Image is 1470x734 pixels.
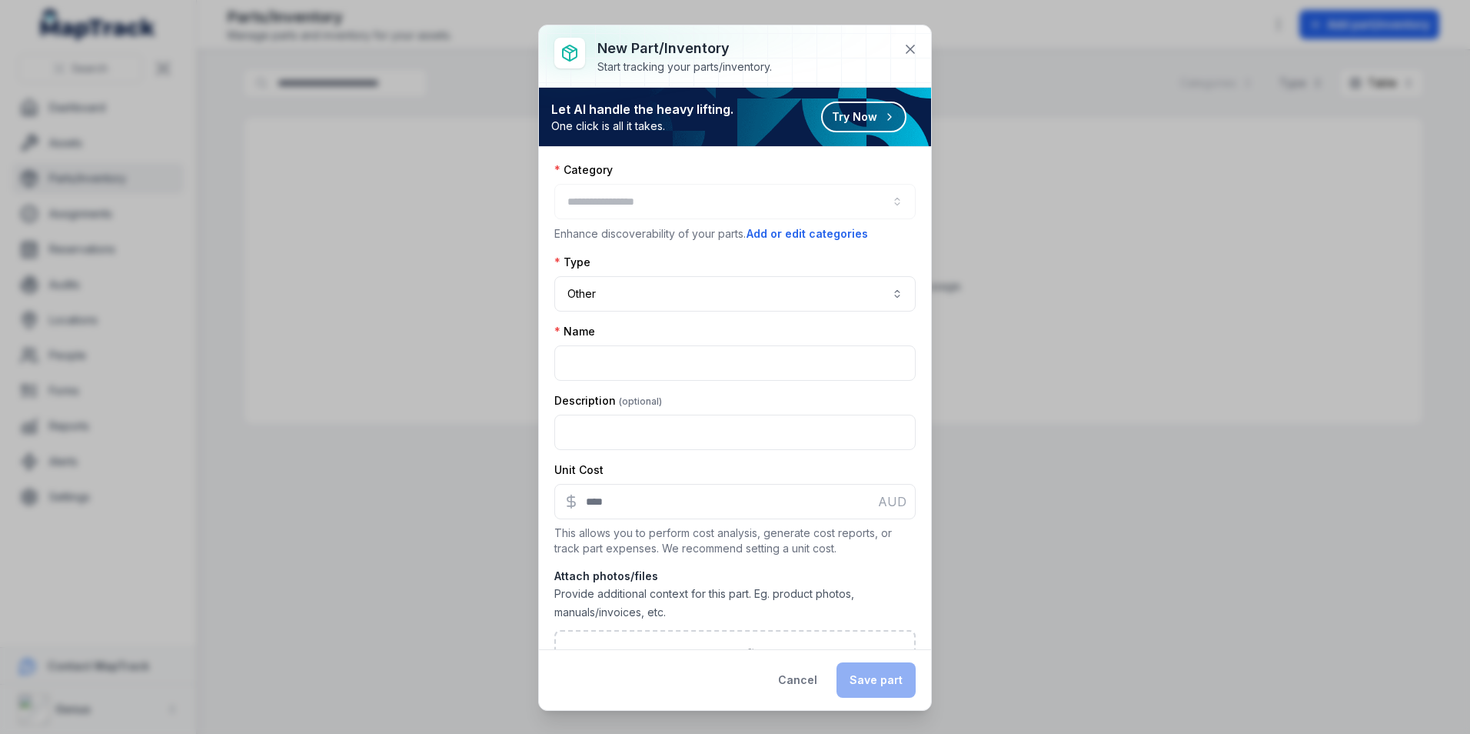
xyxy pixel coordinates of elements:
[695,644,775,666] h3: Attach files
[554,525,916,556] p: This allows you to perform cost analysis, generate cost reports, or track part expenses. We recom...
[554,162,613,178] label: Category
[554,345,916,381] input: :r2p:-form-item-label
[554,462,604,478] label: Unit Cost
[554,324,595,339] label: Name
[554,569,916,584] strong: Attach photos/files
[746,225,869,242] button: Add or edit categories
[554,587,854,619] span: Provide additional context for this part. Eg. product photos, manuals/invoices, etc.
[551,100,733,118] strong: Let AI handle the heavy lifting.
[597,38,772,59] h3: New part/inventory
[554,225,916,242] p: Enhance discoverability of your parts.
[765,662,830,698] button: Cancel
[554,393,662,409] label: Description
[554,484,916,519] input: :r2r:-form-item-label
[554,255,590,270] label: Type
[554,415,916,450] input: :r2q:-form-item-label
[554,276,916,312] button: Other
[821,102,906,132] button: Try Now
[597,59,772,75] div: Start tracking your parts/inventory.
[551,118,733,134] span: One click is all it takes.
